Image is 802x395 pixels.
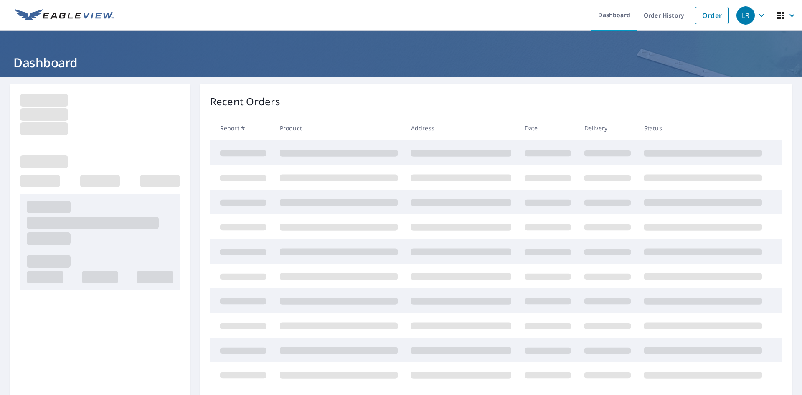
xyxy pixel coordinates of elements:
a: Order [695,7,729,24]
th: Report # [210,116,273,140]
th: Address [404,116,518,140]
th: Delivery [578,116,637,140]
p: Recent Orders [210,94,280,109]
th: Date [518,116,578,140]
th: Product [273,116,404,140]
h1: Dashboard [10,54,792,71]
th: Status [637,116,769,140]
img: EV Logo [15,9,114,22]
div: LR [736,6,755,25]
